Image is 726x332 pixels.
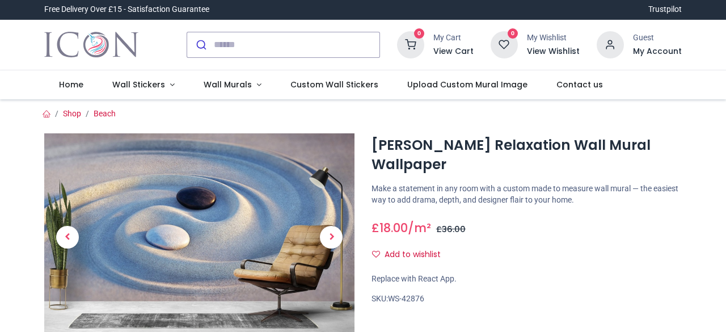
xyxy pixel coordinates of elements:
[56,226,79,249] span: Previous
[508,28,518,39] sup: 0
[556,79,603,90] span: Contact us
[59,79,83,90] span: Home
[372,183,682,205] p: Make a statement in any room with a custom made to measure wall mural — the easiest way to add dr...
[388,294,424,303] span: WS-42876
[372,250,380,258] i: Add to wishlist
[112,79,165,90] span: Wall Stickers
[633,46,682,57] a: My Account
[436,224,466,235] span: £
[414,28,425,39] sup: 0
[290,79,378,90] span: Custom Wall Stickers
[407,79,527,90] span: Upload Custom Mural Image
[44,165,91,310] a: Previous
[372,220,408,236] span: £
[187,32,214,57] button: Submit
[442,224,466,235] span: 36.00
[648,4,682,15] a: Trustpilot
[372,293,682,305] div: SKU:
[633,32,682,44] div: Guest
[397,39,424,48] a: 0
[379,220,408,236] span: 18.00
[320,226,343,249] span: Next
[372,245,450,264] button: Add to wishlistAdd to wishlist
[44,29,138,61] img: Icon Wall Stickers
[44,29,138,61] a: Logo of Icon Wall Stickers
[308,165,354,310] a: Next
[204,79,252,90] span: Wall Murals
[433,46,474,57] a: View Cart
[98,70,189,100] a: Wall Stickers
[189,70,276,100] a: Wall Murals
[372,136,682,175] h1: [PERSON_NAME] Relaxation Wall Mural Wallpaper
[491,39,518,48] a: 0
[94,109,116,118] a: Beach
[372,274,682,285] div: Replace with React App.
[408,220,431,236] span: /m²
[433,32,474,44] div: My Cart
[527,46,580,57] a: View Wishlist
[44,4,209,15] div: Free Delivery Over £15 - Satisfaction Guarantee
[527,32,580,44] div: My Wishlist
[63,109,81,118] a: Shop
